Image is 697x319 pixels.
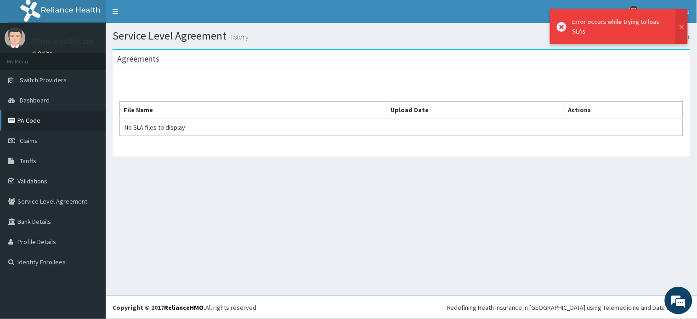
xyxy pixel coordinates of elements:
[20,157,36,165] span: Tariffs
[117,55,159,63] h3: Agreements
[20,96,50,104] span: Dashboard
[447,303,690,312] div: Redefining Heath Insurance in [GEOGRAPHIC_DATA] using Telemedicine and Data Science!
[645,7,690,16] span: Clinix Healthcare
[564,102,683,119] th: Actions
[125,123,185,131] span: No SLA files to display
[113,303,205,312] strong: Copyright © 2017 .
[227,34,249,40] small: History
[387,102,564,119] th: Upload Date
[164,303,204,312] a: RelianceHMO
[20,137,38,145] span: Claims
[120,102,387,119] th: File Name
[106,296,697,319] footer: All rights reserved.
[628,6,640,17] img: User Image
[5,28,25,48] img: User Image
[32,37,94,46] p: Clinix Healthcare
[572,17,667,36] div: Error occurs while trying to loas SLAs
[113,30,690,42] h1: Service Level Agreement
[20,76,67,84] span: Switch Providers
[32,50,54,57] a: Online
